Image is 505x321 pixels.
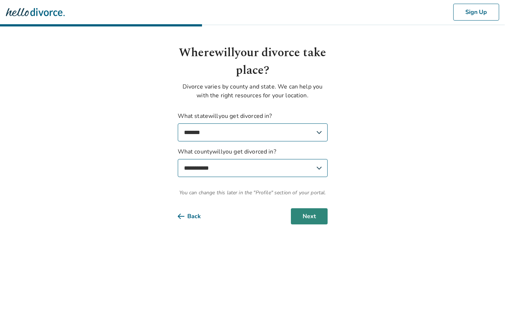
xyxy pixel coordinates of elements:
[178,189,328,196] span: You can change this later in the "Profile" section of your portal.
[178,123,328,141] select: What statewillyou get divorced in?
[178,147,328,177] label: What county will you get divorced in?
[178,159,328,177] select: What countywillyou get divorced in?
[6,5,65,19] img: Hello Divorce Logo
[178,44,328,79] h1: Where will your divorce take place?
[291,208,328,224] button: Next
[468,286,505,321] iframe: Chat Widget
[178,82,328,100] p: Divorce varies by county and state. We can help you with the right resources for your location.
[178,208,213,224] button: Back
[178,112,328,141] label: What state will you get divorced in?
[453,4,499,21] button: Sign Up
